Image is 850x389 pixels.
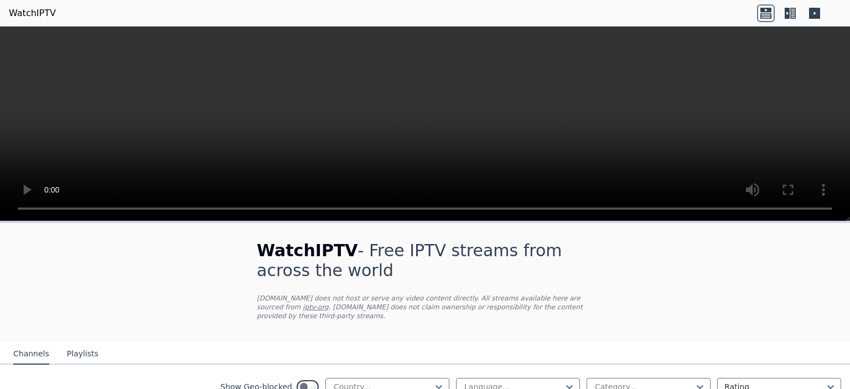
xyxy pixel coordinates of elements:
a: iptv-org [303,303,329,311]
a: WatchIPTV [9,7,56,20]
h1: - Free IPTV streams from across the world [257,241,593,281]
span: WatchIPTV [257,241,358,260]
p: [DOMAIN_NAME] does not host or serve any video content directly. All streams available here are s... [257,294,593,320]
button: Channels [13,344,49,365]
button: Playlists [67,344,99,365]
